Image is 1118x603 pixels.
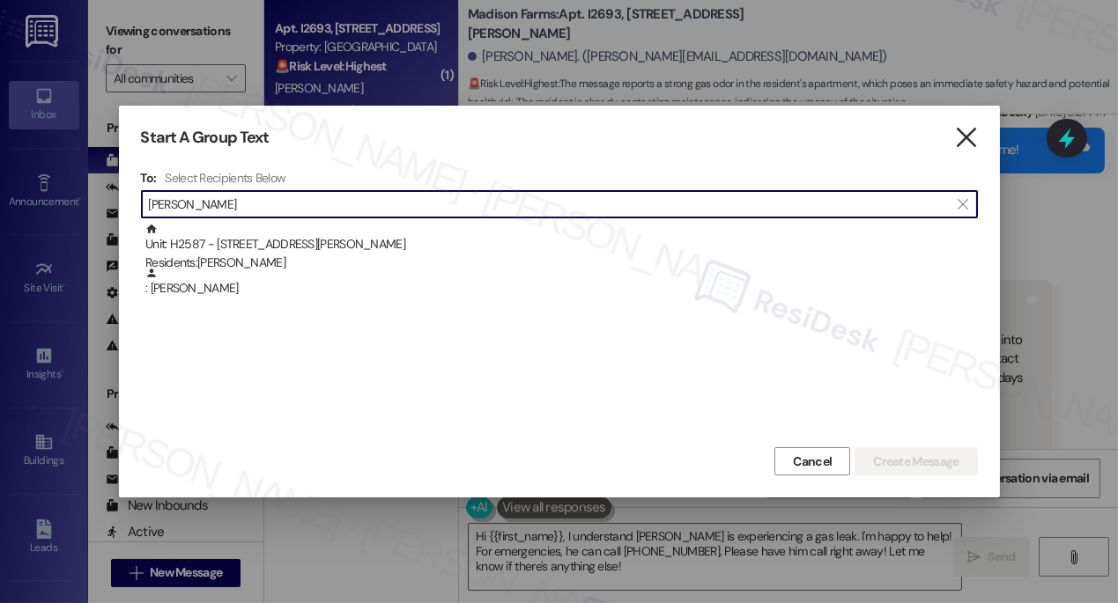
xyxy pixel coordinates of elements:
h3: Start A Group Text [141,128,270,148]
h3: To: [141,170,157,186]
i:  [954,129,978,147]
div: : [PERSON_NAME] [145,267,978,298]
i:  [958,197,967,211]
div: : [PERSON_NAME] [141,267,978,311]
span: Create Message [873,452,959,471]
span: Cancel [793,452,832,471]
button: Clear text [949,191,977,217]
div: Unit: H2587 - [STREET_ADDRESS][PERSON_NAME]Residents:[PERSON_NAME] [141,223,978,267]
div: Residents: [PERSON_NAME] [145,254,978,272]
input: Search for any contact or apartment [149,192,949,217]
button: Create Message [855,447,977,475]
button: Cancel [774,447,850,475]
h4: Select Recipients Below [165,170,285,186]
div: Unit: H2587 - [STREET_ADDRESS][PERSON_NAME] [145,223,978,273]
